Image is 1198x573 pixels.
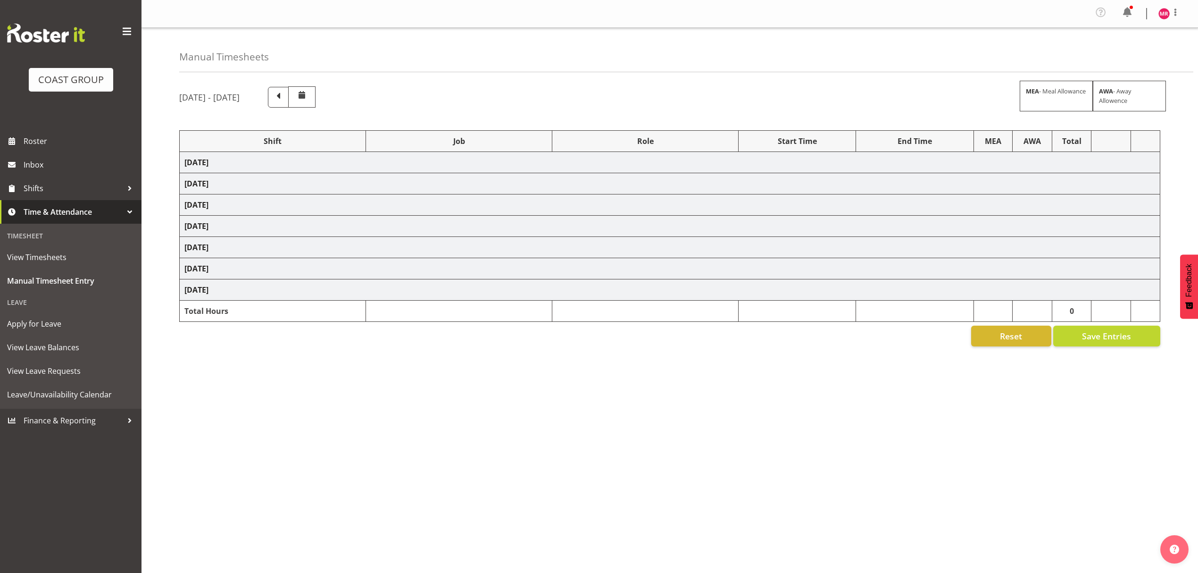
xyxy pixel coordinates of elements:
div: Role [557,135,733,147]
td: [DATE] [180,152,1160,173]
span: Shifts [24,181,123,195]
img: Rosterit website logo [7,24,85,42]
span: View Leave Balances [7,340,134,354]
a: Leave/Unavailability Calendar [2,383,139,406]
div: MEA [979,135,1007,147]
td: [DATE] [180,279,1160,301]
strong: MEA [1026,87,1039,95]
div: Total [1057,135,1086,147]
div: - Away Allowence [1093,81,1166,111]
img: help-xxl-2.png [1170,545,1179,554]
span: Reset [1000,330,1022,342]
div: Timesheet [2,226,139,245]
strong: AWA [1099,87,1113,95]
a: View Leave Requests [2,359,139,383]
span: Inbox [24,158,137,172]
div: End Time [861,135,968,147]
img: mathew-rolle10807.jpg [1158,8,1170,19]
a: View Timesheets [2,245,139,269]
button: Feedback - Show survey [1180,254,1198,319]
span: View Timesheets [7,250,134,264]
div: Leave [2,293,139,312]
span: Finance & Reporting [24,413,123,428]
a: View Leave Balances [2,336,139,359]
a: Manual Timesheet Entry [2,269,139,293]
div: Job [371,135,547,147]
td: Total Hours [180,301,366,322]
td: [DATE] [180,173,1160,194]
td: [DATE] [180,258,1160,279]
span: Manual Timesheet Entry [7,274,134,288]
div: - Meal Allowance [1020,81,1093,111]
button: Save Entries [1053,326,1160,346]
div: Shift [184,135,361,147]
div: Start Time [743,135,851,147]
span: Apply for Leave [7,317,134,331]
div: AWA [1017,135,1048,147]
div: COAST GROUP [38,73,104,87]
td: [DATE] [180,216,1160,237]
td: [DATE] [180,194,1160,216]
span: Time & Attendance [24,205,123,219]
span: Save Entries [1082,330,1131,342]
h5: [DATE] - [DATE] [179,92,240,102]
a: Apply for Leave [2,312,139,336]
h4: Manual Timesheets [179,51,269,62]
span: Roster [24,134,137,148]
td: [DATE] [180,237,1160,258]
button: Reset [971,326,1051,346]
span: Feedback [1185,264,1193,297]
span: Leave/Unavailability Calendar [7,388,134,402]
span: View Leave Requests [7,364,134,378]
td: 0 [1052,301,1091,322]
